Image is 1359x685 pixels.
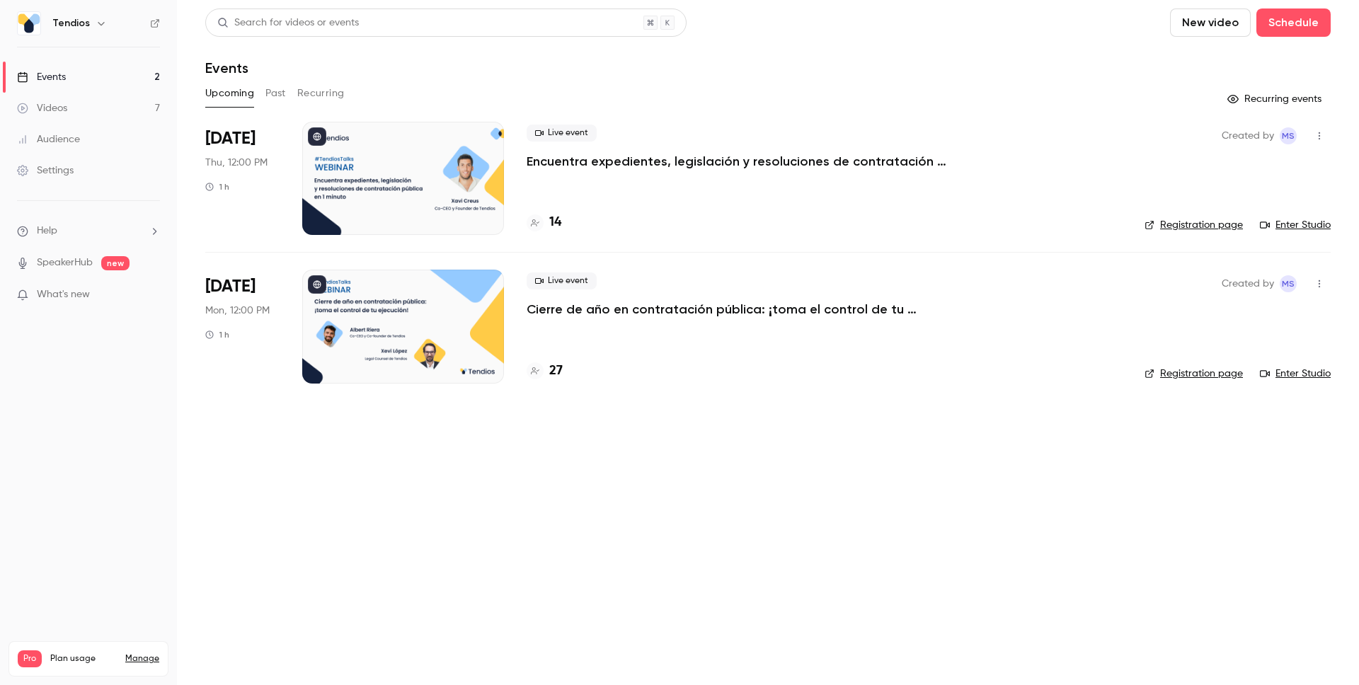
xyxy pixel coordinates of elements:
a: Registration page [1145,367,1243,381]
a: Enter Studio [1260,367,1331,381]
h1: Events [205,59,248,76]
span: MS [1282,127,1295,144]
a: Manage [125,653,159,664]
span: Live event [527,272,597,289]
div: Sep 25 Thu, 12:00 PM (Europe/Madrid) [205,122,280,235]
button: Recurring [297,82,345,105]
div: 1 h [205,329,229,340]
a: Enter Studio [1260,218,1331,232]
button: Recurring events [1221,88,1331,110]
a: SpeakerHub [37,255,93,270]
span: new [101,256,130,270]
h4: 14 [549,213,561,232]
button: Past [265,82,286,105]
span: Pro [18,650,42,667]
a: Cierre de año en contratación pública: ¡toma el control de tu ejecución! [527,301,951,318]
h6: Tendios [52,16,90,30]
span: Created by [1222,275,1274,292]
span: Help [37,224,57,238]
span: Mon, 12:00 PM [205,304,270,318]
span: Maria Serra [1280,275,1297,292]
button: New video [1170,8,1251,37]
img: Tendios [18,12,40,35]
div: Oct 20 Mon, 12:00 PM (Europe/Madrid) [205,270,280,383]
span: [DATE] [205,275,256,298]
span: Maria Serra [1280,127,1297,144]
div: Audience [17,132,80,146]
span: Thu, 12:00 PM [205,156,268,170]
div: Settings [17,163,74,178]
span: Live event [527,125,597,142]
li: help-dropdown-opener [17,224,160,238]
div: 1 h [205,181,229,192]
iframe: Noticeable Trigger [143,289,160,301]
a: Registration page [1145,218,1243,232]
div: Videos [17,101,67,115]
span: Created by [1222,127,1274,144]
button: Upcoming [205,82,254,105]
span: What's new [37,287,90,302]
div: Events [17,70,66,84]
span: Plan usage [50,653,117,664]
div: Search for videos or events [217,16,359,30]
span: MS [1282,275,1295,292]
span: [DATE] [205,127,256,150]
a: 14 [527,213,561,232]
button: Schedule [1256,8,1331,37]
a: Encuentra expedientes, legislación y resoluciones de contratación pública en 1 minuto [527,153,951,170]
a: 27 [527,362,563,381]
h4: 27 [549,362,563,381]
